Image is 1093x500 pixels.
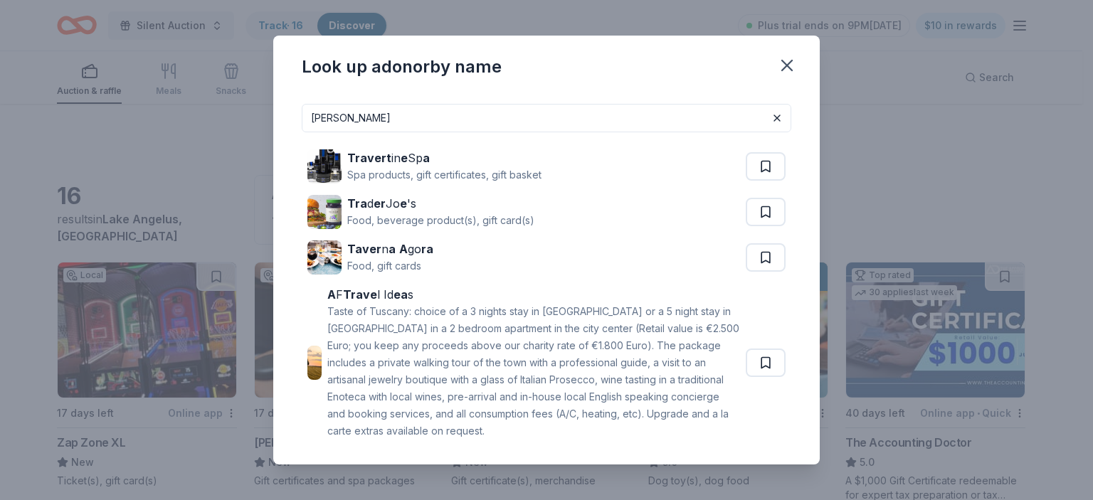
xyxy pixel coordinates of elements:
div: F l Id s [327,286,740,303]
strong: a [423,151,430,165]
img: Image for AF Travel Ideas [307,346,322,380]
div: Food, gift cards [347,257,433,275]
strong: Trave [343,287,377,302]
strong: A [399,242,408,256]
div: Spa products, gift certificates, gift basket [347,166,542,183]
strong: er [374,196,386,211]
img: Image for Travertine Spa [307,149,342,183]
strong: A [327,287,336,302]
strong: Taver [347,242,381,256]
strong: a [389,242,396,256]
strong: Tra [347,196,367,211]
strong: e [401,151,408,165]
div: d Jo 's [347,195,534,212]
strong: Travert [347,151,391,165]
div: Look up a donor by name [302,55,502,78]
div: Food, beverage product(s), gift card(s) [347,212,534,229]
img: Image for Trader Joe's [307,195,342,229]
strong: ra [421,242,433,256]
div: in Sp [347,149,542,166]
img: Image for Taverna Agora [307,240,342,275]
div: Taste of Tuscany: choice of a 3 nights stay in [GEOGRAPHIC_DATA] or a 5 night stay in [GEOGRAPHIC... [327,303,740,440]
div: n go [347,240,433,257]
strong: e [400,196,407,211]
strong: ea [394,287,408,302]
input: Search [302,104,791,132]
